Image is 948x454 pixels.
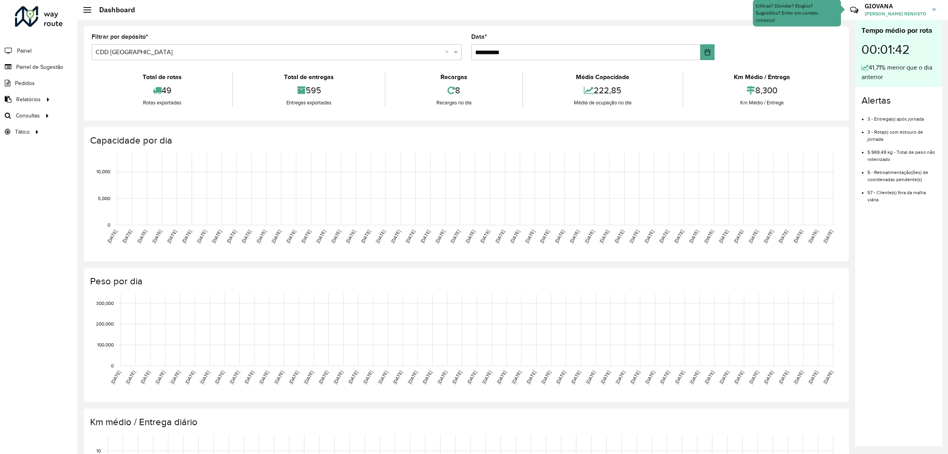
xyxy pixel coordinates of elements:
div: 49 [94,82,230,99]
label: Data [471,32,487,42]
div: 41,71% menor que o dia anterior [861,63,936,82]
text: [DATE] [226,229,237,244]
text: [DATE] [719,370,730,385]
text: 0 [111,363,114,368]
div: Total de rotas [94,72,230,82]
li: 5.969,49 kg - Total de peso não roteirizado [867,143,936,163]
text: [DATE] [421,370,433,385]
text: [DATE] [214,370,225,385]
text: [DATE] [243,370,255,385]
text: 300,000 [96,301,114,306]
li: 3 - Entrega(s) após jornada [867,110,936,123]
text: [DATE] [466,370,478,385]
h4: Alertas [861,95,936,106]
text: [DATE] [643,229,655,244]
text: [DATE] [807,370,819,385]
text: [DATE] [377,370,389,385]
div: Entregas exportadas [235,99,382,107]
text: [DATE] [615,370,626,385]
text: [DATE] [569,229,580,244]
text: 200,000 [96,322,114,327]
text: [DATE] [345,229,356,244]
text: [DATE] [688,229,700,244]
div: 595 [235,82,382,99]
text: [DATE] [256,229,267,244]
text: [DATE] [419,229,431,244]
span: Painel de Sugestão [16,63,63,71]
text: [DATE] [300,229,312,244]
div: Média Capacidade [525,72,680,82]
text: [DATE] [584,229,595,244]
text: [DATE] [121,229,133,244]
text: [DATE] [748,229,759,244]
div: Total de entregas [235,72,382,82]
text: [DATE] [703,370,715,385]
text: [DATE] [285,229,297,244]
text: [DATE] [793,370,804,385]
text: [DATE] [333,370,344,385]
text: [DATE] [628,229,640,244]
text: [DATE] [229,370,240,385]
div: Rotas exportadas [94,99,230,107]
span: [PERSON_NAME] RENOSTO [865,10,926,17]
h3: GIOVANA [865,2,926,10]
text: [DATE] [318,370,329,385]
text: [DATE] [436,370,448,385]
span: Painel [17,47,32,55]
text: [DATE] [199,370,211,385]
div: Tempo médio por rota [861,25,936,36]
div: 8,300 [685,82,839,99]
text: [DATE] [555,370,566,385]
div: 8 [387,82,520,99]
text: [DATE] [792,229,804,244]
text: [DATE] [139,370,151,385]
text: [DATE] [434,229,446,244]
text: 100,000 [97,342,114,347]
li: 5 - Retroalimentação(ões) de coordenadas pendente(s) [867,163,936,183]
text: [DATE] [154,370,166,385]
text: 5,000 [98,196,110,201]
text: [DATE] [450,229,461,244]
text: [DATE] [644,370,656,385]
text: [DATE] [196,229,207,244]
text: [DATE] [184,370,196,385]
text: [DATE] [303,370,314,385]
text: [DATE] [211,229,222,244]
text: [DATE] [525,370,537,385]
text: [DATE] [763,370,774,385]
text: [DATE] [659,370,670,385]
span: Tático [15,128,30,136]
div: Recargas [387,72,520,82]
span: Consultas [16,112,40,120]
text: [DATE] [554,229,565,244]
text: [DATE] [777,229,789,244]
text: [DATE] [407,370,418,385]
text: [DATE] [136,229,148,244]
text: [DATE] [689,370,700,385]
text: [DATE] [822,229,834,244]
h2: Dashboard [91,6,135,14]
h4: Peso por dia [90,276,841,287]
label: Filtrar por depósito [92,32,148,42]
text: [DATE] [392,370,403,385]
div: Recargas no dia [387,99,520,107]
text: [DATE] [288,370,299,385]
span: Clear all [445,47,452,57]
h4: Km médio / Entrega diário [90,416,841,428]
span: Relatórios [16,95,41,104]
text: [DATE] [181,229,192,244]
text: [DATE] [375,229,386,244]
text: [DATE] [763,229,774,244]
text: [DATE] [539,229,550,244]
text: [DATE] [151,229,163,244]
text: [DATE] [733,370,745,385]
li: 3 - Rota(s) com estouro de jornada [867,123,936,143]
text: [DATE] [479,229,491,244]
text: [DATE] [585,370,596,385]
text: [DATE] [169,370,181,385]
text: [DATE] [673,229,685,244]
text: [DATE] [807,229,819,244]
text: [DATE] [360,229,371,244]
text: [DATE] [241,229,252,244]
text: [DATE] [733,229,744,244]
